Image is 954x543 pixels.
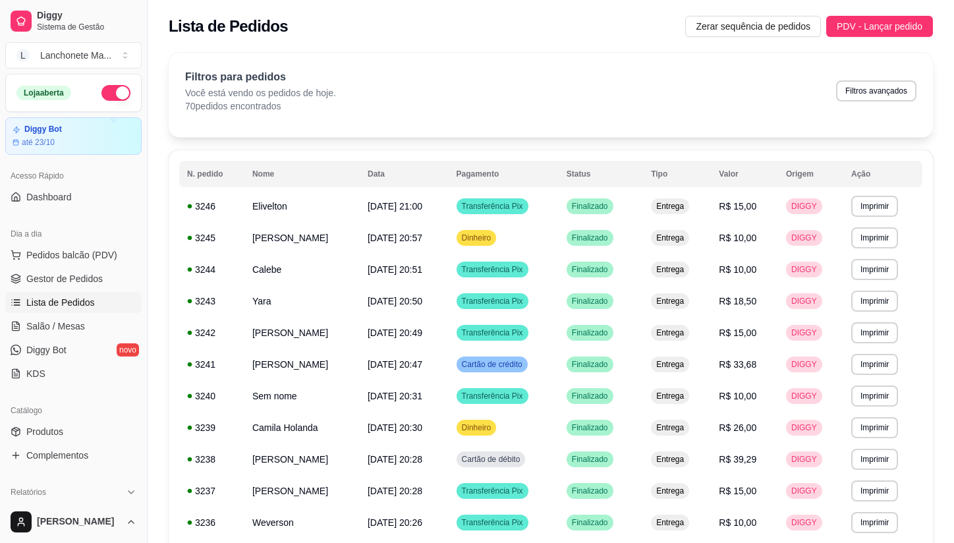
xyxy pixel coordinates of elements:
span: Entrega [654,359,687,370]
div: 3245 [187,231,237,244]
div: 3242 [187,326,237,339]
span: R$ 18,50 [719,296,756,306]
span: R$ 26,00 [719,422,756,433]
td: Yara [244,285,360,317]
span: DIGGY [789,296,820,306]
button: Imprimir [851,354,898,375]
a: KDS [5,363,142,384]
span: Finalizado [569,422,611,433]
td: Calebe [244,254,360,285]
span: Transferência Pix [459,328,526,338]
td: Sem nome [244,380,360,412]
div: 3237 [187,484,237,498]
span: Entrega [654,233,687,243]
span: Complementos [26,449,88,462]
button: Imprimir [851,196,898,217]
span: [DATE] 20:30 [368,422,422,433]
span: Cartão de crédito [459,359,525,370]
th: Valor [711,161,778,187]
button: Imprimir [851,512,898,533]
th: N. pedido [179,161,244,187]
span: DIGGY [789,391,820,401]
div: 3244 [187,263,237,276]
span: Dinheiro [459,233,494,243]
span: Zerar sequência de pedidos [696,19,810,34]
span: Salão / Mesas [26,320,85,333]
span: Diggy [37,10,136,22]
a: Complementos [5,445,142,466]
span: [DATE] 20:50 [368,296,422,306]
button: Imprimir [851,480,898,501]
span: Transferência Pix [459,517,526,528]
article: Diggy Bot [24,125,62,134]
button: Imprimir [851,291,898,312]
span: DIGGY [789,328,820,338]
span: Entrega [654,201,687,212]
span: Finalizado [569,391,611,401]
h2: Lista de Pedidos [169,16,288,37]
span: Entrega [654,422,687,433]
td: Weverson [244,507,360,538]
span: Entrega [654,517,687,528]
th: Ação [843,161,922,187]
span: Sistema de Gestão [37,22,136,32]
span: R$ 15,00 [719,486,756,496]
div: Catálogo [5,400,142,421]
th: Origem [778,161,843,187]
span: Transferência Pix [459,391,526,401]
span: [DATE] 20:49 [368,328,422,338]
a: Dashboard [5,186,142,208]
div: Loja aberta [16,86,71,100]
span: DIGGY [789,486,820,496]
span: DIGGY [789,359,820,370]
span: Finalizado [569,454,611,465]
span: Finalizado [569,296,611,306]
p: Você está vendo os pedidos de hoje. [185,86,336,100]
button: PDV - Lançar pedido [826,16,933,37]
span: Finalizado [569,486,611,496]
div: 3246 [187,200,237,213]
div: 3240 [187,389,237,403]
td: [PERSON_NAME] [244,349,360,380]
span: [DATE] 20:57 [368,233,422,243]
div: 3238 [187,453,237,466]
span: DIGGY [789,201,820,212]
a: Gestor de Pedidos [5,268,142,289]
span: Finalizado [569,264,611,275]
span: Produtos [26,425,63,438]
span: Transferência Pix [459,296,526,306]
a: Lista de Pedidos [5,292,142,313]
span: DIGGY [789,517,820,528]
button: Imprimir [851,322,898,343]
span: DIGGY [789,454,820,465]
button: Select a team [5,42,142,69]
button: Filtros avançados [836,80,916,101]
a: Produtos [5,421,142,442]
div: Lanchonete Ma ... [40,49,111,62]
a: Diggy Botaté 23/10 [5,117,142,155]
span: R$ 39,29 [719,454,756,465]
span: Entrega [654,264,687,275]
div: Dia a dia [5,223,142,244]
span: R$ 15,00 [719,328,756,338]
span: [DATE] 21:00 [368,201,422,212]
th: Pagamento [449,161,559,187]
button: Zerar sequência de pedidos [685,16,821,37]
td: Camila Holanda [244,412,360,443]
button: Imprimir [851,259,898,280]
td: [PERSON_NAME] [244,222,360,254]
button: Imprimir [851,417,898,438]
th: Data [360,161,449,187]
span: PDV - Lançar pedido [837,19,922,34]
p: Filtros para pedidos [185,69,336,85]
div: 3239 [187,421,237,434]
div: 3241 [187,358,237,371]
button: Pedidos balcão (PDV) [5,244,142,266]
span: [PERSON_NAME] [37,516,121,528]
button: Imprimir [851,386,898,407]
div: Acesso Rápido [5,165,142,186]
span: Cartão de débito [459,454,523,465]
span: R$ 10,00 [719,391,756,401]
span: R$ 10,00 [719,264,756,275]
span: Entrega [654,328,687,338]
